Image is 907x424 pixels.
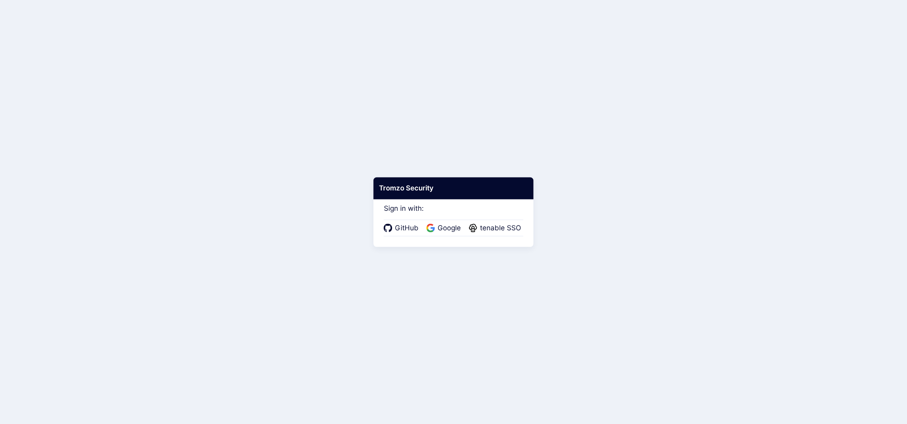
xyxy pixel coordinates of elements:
span: GitHub [392,223,421,234]
a: tenable SSO [469,223,524,234]
div: Tromzo Security [373,177,533,199]
a: GitHub [384,223,421,234]
span: Google [435,223,463,234]
a: Google [427,223,463,234]
span: tenable SSO [478,223,524,234]
div: Sign in with: [384,193,524,236]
